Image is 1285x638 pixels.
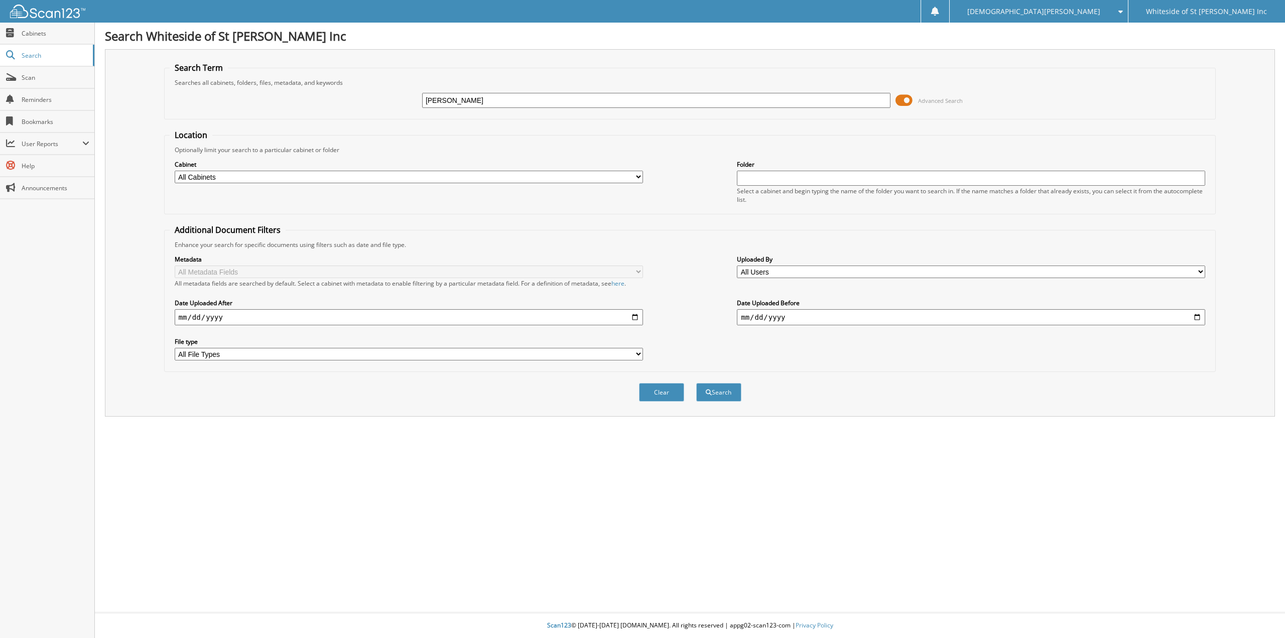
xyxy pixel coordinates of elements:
span: Help [22,162,89,170]
button: Clear [639,383,684,402]
iframe: Chat Widget [1235,590,1285,638]
label: Uploaded By [737,255,1205,264]
span: Whiteside of St [PERSON_NAME] Inc [1146,9,1267,15]
div: Searches all cabinets, folders, files, metadata, and keywords [170,78,1211,87]
input: end [737,309,1205,325]
label: Cabinet [175,160,643,169]
label: Folder [737,160,1205,169]
label: File type [175,337,643,346]
div: Enhance your search for specific documents using filters such as date and file type. [170,240,1211,249]
span: Reminders [22,95,89,104]
legend: Search Term [170,62,228,73]
span: Advanced Search [918,97,963,104]
div: Optionally limit your search to a particular cabinet or folder [170,146,1211,154]
input: start [175,309,643,325]
span: Announcements [22,184,89,192]
a: Privacy Policy [796,621,833,629]
span: Scan123 [547,621,571,629]
a: here [611,279,624,288]
label: Metadata [175,255,643,264]
span: Bookmarks [22,117,89,126]
div: All metadata fields are searched by default. Select a cabinet with metadata to enable filtering b... [175,279,643,288]
img: scan123-logo-white.svg [10,5,85,18]
div: © [DATE]-[DATE] [DOMAIN_NAME]. All rights reserved | appg02-scan123-com | [95,613,1285,638]
span: [DEMOGRAPHIC_DATA][PERSON_NAME] [967,9,1100,15]
span: Scan [22,73,89,82]
span: User Reports [22,140,82,148]
legend: Location [170,130,212,141]
label: Date Uploaded After [175,299,643,307]
span: Search [22,51,88,60]
button: Search [696,383,741,402]
label: Date Uploaded Before [737,299,1205,307]
h1: Search Whiteside of St [PERSON_NAME] Inc [105,28,1275,44]
div: Select a cabinet and begin typing the name of the folder you want to search in. If the name match... [737,187,1205,204]
legend: Additional Document Filters [170,224,286,235]
span: Cabinets [22,29,89,38]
